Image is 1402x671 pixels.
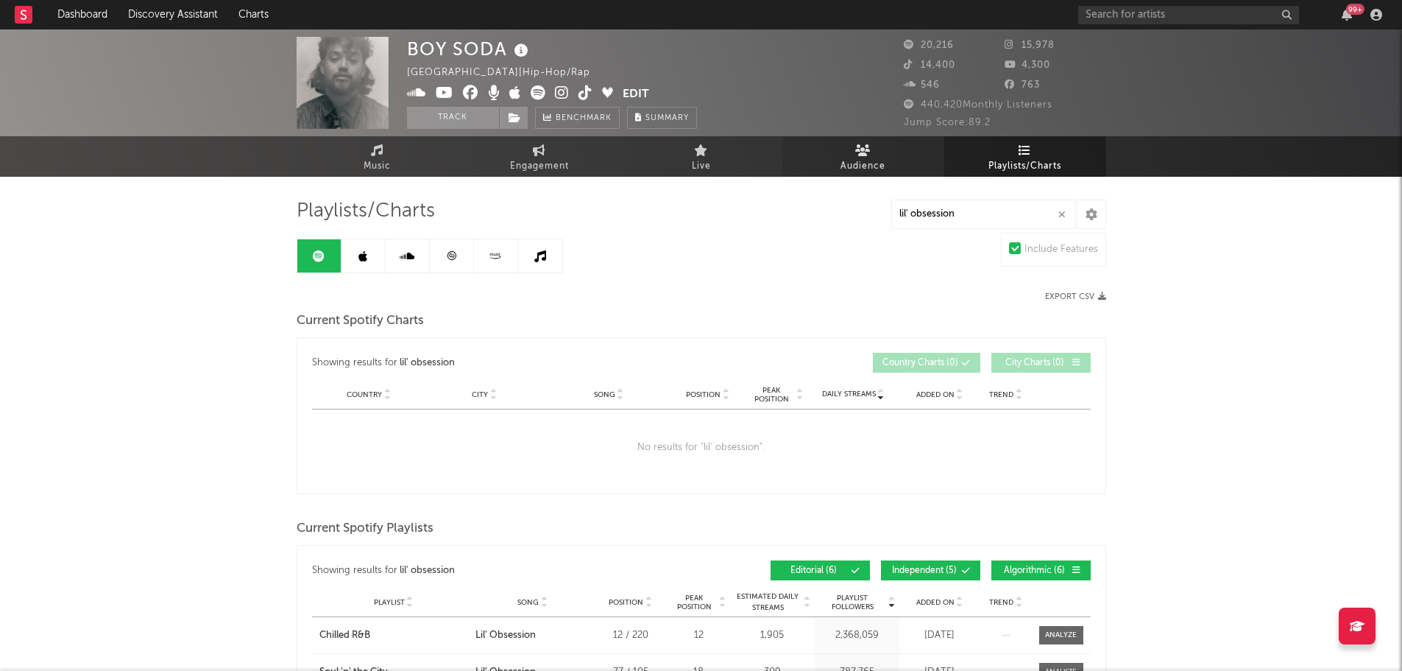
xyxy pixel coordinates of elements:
[517,598,539,607] span: Song
[598,628,664,643] div: 12 / 220
[782,136,944,177] a: Audience
[374,598,405,607] span: Playlist
[882,359,958,368] span: Country Charts ( 0 )
[748,386,795,404] span: Peak Position
[319,628,370,643] div: Chilled R&B
[991,561,1091,580] button: Algorithmic(6)
[312,353,701,373] div: Showing results for
[1078,6,1299,24] input: Search for artists
[623,85,649,104] button: Edit
[873,353,980,373] button: Country Charts(0)
[916,598,955,607] span: Added On
[988,158,1061,175] span: Playlists/Charts
[881,561,980,580] button: Independent(5)
[692,158,711,175] span: Live
[904,60,955,70] span: 14,400
[620,136,782,177] a: Live
[904,41,954,50] span: 20,216
[312,561,701,580] div: Showing results for
[297,136,459,177] a: Music
[916,390,955,399] span: Added On
[891,566,958,575] span: Independent ( 5 )
[771,561,870,580] button: Editorial(6)
[475,628,536,643] div: Lil' Obsession
[904,118,991,127] span: Jump Score: 89.2
[510,158,569,175] span: Engagement
[734,628,811,643] div: 1,905
[347,390,382,399] span: Country
[472,390,488,399] span: City
[627,107,697,129] button: Summary
[1346,4,1364,15] div: 99 +
[734,591,802,614] span: Estimated Daily Streams
[822,389,876,400] span: Daily Streams
[1005,41,1055,50] span: 15,978
[904,80,940,90] span: 546
[407,37,532,61] div: BOY SODA
[1005,80,1040,90] span: 763
[400,562,455,580] div: lil' obsession
[364,158,391,175] span: Music
[645,114,689,122] span: Summary
[818,628,896,643] div: 2,368,059
[1001,359,1069,368] span: City Charts ( 0 )
[686,390,721,399] span: Position
[903,628,977,643] div: [DATE]
[989,390,1013,399] span: Trend
[1342,9,1352,21] button: 99+
[400,354,455,372] div: lil' obsession
[840,158,885,175] span: Audience
[297,203,435,220] span: Playlists/Charts
[556,110,612,127] span: Benchmark
[319,628,468,643] a: Chilled R&B
[818,594,887,611] span: Playlist Followers
[780,566,848,575] span: Editorial ( 6 )
[989,598,1013,607] span: Trend
[1045,292,1106,301] button: Export CSV
[671,628,726,643] div: 12
[1024,241,1098,259] div: Include Features
[407,64,607,82] div: [GEOGRAPHIC_DATA] | Hip-Hop/Rap
[609,598,643,607] span: Position
[1005,60,1050,70] span: 4,300
[407,107,499,129] button: Track
[944,136,1106,177] a: Playlists/Charts
[1001,566,1069,575] span: Algorithmic ( 6 )
[312,410,1091,486] div: No results for " lil' obsession ".
[535,107,620,129] a: Benchmark
[459,136,620,177] a: Engagement
[297,312,424,330] span: Current Spotify Charts
[904,100,1052,110] span: 440,420 Monthly Listeners
[891,200,1075,229] input: Search Playlists/Charts
[297,520,433,538] span: Current Spotify Playlists
[671,594,718,611] span: Peak Position
[991,353,1091,373] button: City Charts(0)
[594,390,615,399] span: Song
